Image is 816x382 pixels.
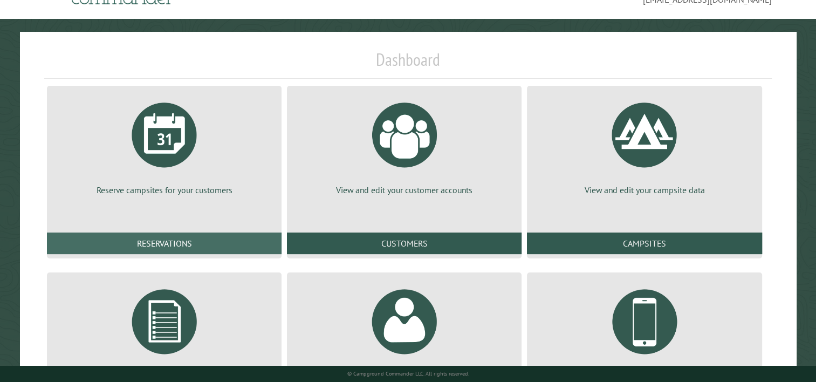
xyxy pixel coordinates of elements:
[60,184,269,196] p: Reserve campsites for your customers
[300,94,509,196] a: View and edit your customer accounts
[300,184,509,196] p: View and edit your customer accounts
[60,94,269,196] a: Reserve campsites for your customers
[44,49,772,79] h1: Dashboard
[347,370,469,377] small: © Campground Commander LLC. All rights reserved.
[47,233,282,254] a: Reservations
[527,233,762,254] a: Campsites
[540,94,749,196] a: View and edit your campsite data
[287,233,522,254] a: Customers
[540,184,749,196] p: View and edit your campsite data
